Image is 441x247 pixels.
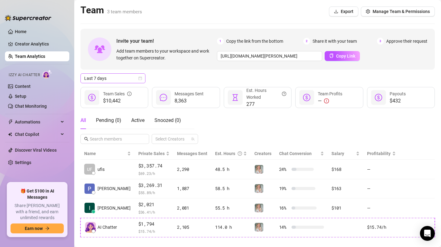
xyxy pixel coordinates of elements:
div: 2,290 [177,166,208,173]
span: 277 [246,101,286,108]
span: 16 % [279,205,289,211]
img: Sirene [255,223,263,232]
span: Chat Conversion [279,151,312,156]
span: $432 [390,97,406,105]
span: Salary [331,151,344,156]
img: Petteri [84,184,95,194]
span: Chat Copilot [15,129,59,139]
button: Manage Team & Permissions [361,6,435,16]
div: 2,105 [177,224,208,231]
span: download [334,9,338,14]
td: — [363,179,400,199]
span: 3 team members [107,9,142,15]
span: $3,269.31 [138,182,170,189]
span: info-circle [127,90,132,97]
span: exclamation-circle [324,98,329,103]
span: AI Chatter [97,224,117,231]
img: Sirene [255,204,263,212]
span: Share it with your team [313,38,357,45]
span: $ 69.23 /h [138,170,170,176]
span: $10,442 [103,97,132,105]
div: $15.74 /h [367,224,396,231]
span: $ 55.89 /h [138,189,170,196]
a: Chat Monitoring [15,104,47,109]
button: Copy Link [325,51,360,61]
span: $1,794 [138,220,170,228]
th: Creators [251,148,275,160]
span: $3,357.74 [138,162,170,170]
span: 1 [217,38,224,45]
h2: Team [80,4,142,16]
span: $2,021 [138,201,170,208]
span: Invite your team! [116,37,217,45]
span: Earn now [25,226,43,231]
div: 114.0 h [215,224,247,231]
img: logo-BBDzfeDw.svg [5,15,51,21]
span: Export [341,9,353,14]
div: 48.5 h [215,166,247,173]
span: Share [PERSON_NAME] with a friend, and earn unlimited rewards [11,203,64,221]
span: Messages Sent [175,91,204,96]
span: $ 15.74 /h [138,228,170,234]
a: Setup [15,94,26,99]
span: message [160,94,167,101]
img: AI Chatter [42,70,52,79]
a: Home [15,29,27,34]
span: [PERSON_NAME] [97,185,131,192]
span: 2 [303,38,310,45]
span: Copy Link [336,54,355,58]
div: Est. Hours [215,150,242,157]
span: Messages Sent [177,151,207,156]
span: calendar [138,76,142,80]
span: Private Sales [138,151,165,156]
span: 3 [377,38,384,45]
span: Active [131,117,145,123]
span: 19 % [279,185,289,192]
img: Sirene [255,165,263,174]
button: Export [329,6,358,16]
span: UF [87,166,92,173]
span: Approve their request [386,38,427,45]
span: Izzy AI Chatter [9,72,40,78]
span: search [84,137,89,141]
a: Creator Analytics [15,39,64,49]
span: $ 36.41 /h [138,209,170,215]
div: 58.5 h [215,185,247,192]
a: Content [15,84,31,89]
img: izzy-ai-chatter-avatar-DDCN_rTZ.svg [85,222,96,233]
span: Last 7 days [84,74,142,83]
img: Sirene [255,184,263,193]
a: Discover Viral Videos [15,148,57,153]
a: Settings [15,160,31,165]
img: Chat Copilot [8,132,12,136]
span: dollar-circle [303,94,310,101]
span: dollar-circle [375,94,382,101]
span: Manage Team & Permissions [373,9,430,14]
span: Snoozed ( 0 ) [154,117,181,123]
span: setting [366,9,370,14]
span: Payouts [390,91,406,96]
span: thunderbolt [8,119,13,124]
span: Profitability [367,151,391,156]
span: 🎁 Get $100 in AI Messages [11,188,64,200]
button: Earn nowarrow-right [11,223,64,233]
div: Team Sales [103,90,132,97]
div: 55.5 h [215,205,247,211]
td: — [363,198,400,218]
span: Name [84,150,126,157]
span: Team Profits [318,91,342,96]
span: team [191,137,195,141]
span: ufis [97,166,105,173]
div: 2,081 [177,205,208,211]
div: $163 [331,185,360,192]
div: Est. Hours Worked [246,87,286,101]
span: Copy the link from the bottom [226,38,283,45]
img: Irene [84,203,95,213]
div: 1,887 [177,185,208,192]
span: arrow-right [45,226,50,231]
div: $168 [331,166,360,173]
span: dollar-circle [88,94,96,101]
div: Pending ( 0 ) [96,117,121,124]
th: Name [80,148,135,160]
span: Add team members to your workspace and work together on Supercreator. [116,48,214,61]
